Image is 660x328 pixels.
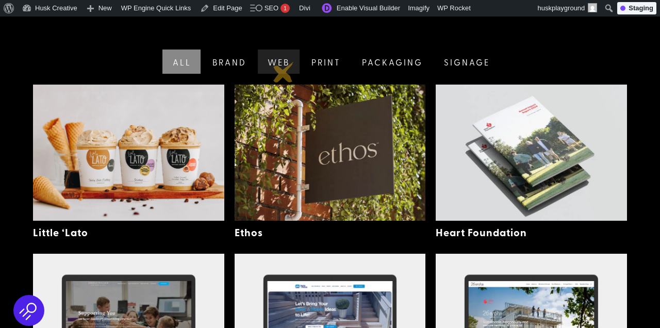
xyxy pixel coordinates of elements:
[350,50,433,74] a: Packaging
[538,4,585,12] span: huskplayground
[235,85,426,221] img: Ethos
[280,4,290,13] div: 1
[256,50,300,74] a: Web
[436,85,627,221] img: Heart Foundation
[160,50,201,74] a: All
[300,50,351,74] a: Print
[33,85,224,221] img: Little ‘Lato
[201,50,256,74] a: Brand
[617,2,656,14] div: Staging
[436,225,527,239] a: Heart Foundation
[235,225,263,239] a: Ethos
[432,50,500,74] a: Signage
[33,225,88,239] a: Little ‘Lato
